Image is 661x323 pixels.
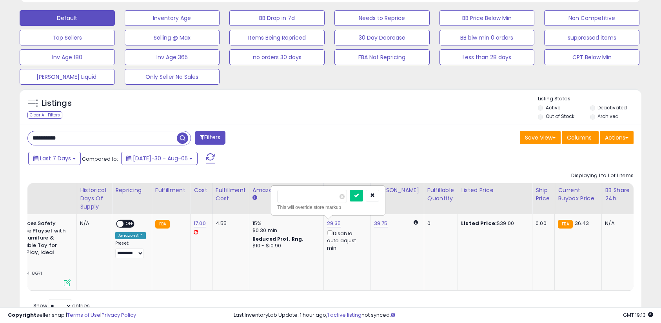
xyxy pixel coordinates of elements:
h5: Listings [42,98,72,109]
button: no orders 30 days [229,49,325,65]
label: Archived [597,113,619,120]
b: Listed Price: [461,220,497,227]
div: 0.00 [536,220,548,227]
div: N/A [605,220,631,227]
div: Amazon Fees [252,186,320,194]
button: Filters [195,131,225,145]
button: BB blw min 0 orders [439,30,535,45]
div: Cost [194,186,209,194]
div: Clear All Filters [27,111,62,119]
div: Repricing [115,186,149,194]
span: 36.43 [575,220,589,227]
button: Last 7 Days [28,152,81,165]
label: Deactivated [597,104,627,111]
button: Top Sellers [20,30,115,45]
div: Listed Price [461,186,529,194]
div: Fulfillment [155,186,187,194]
div: $0.30 min [252,227,318,234]
div: BB Share 24h. [605,186,634,203]
button: Save View [520,131,561,144]
span: Columns [567,134,592,142]
button: Items Being Repriced [229,30,325,45]
button: suppressed items [544,30,639,45]
span: Show: entries [33,302,90,309]
div: Amazon AI * [115,232,146,239]
button: BB Drop in 7d [229,10,325,26]
button: Inventory Age [125,10,220,26]
small: FBA [155,220,170,229]
p: Listing States: [538,95,641,103]
small: FBA [558,220,572,229]
div: Current Buybox Price [558,186,598,203]
div: Ship Price [536,186,551,203]
button: Inv Age 365 [125,49,220,65]
span: [DATE]-30 - Aug-05 [133,154,188,162]
button: 30 Day Decrease [334,30,430,45]
div: N/A [80,220,106,227]
div: 4.55 [216,220,243,227]
button: Needs to Reprice [334,10,430,26]
div: Last InventoryLab Update: 1 hour ago, not synced. [234,312,653,319]
div: [PERSON_NAME] [374,186,421,194]
div: Fulfillable Quantity [427,186,454,203]
button: FBA Not Repricing [334,49,430,65]
a: Terms of Use [67,311,100,319]
small: Amazon Fees. [252,194,257,201]
div: This will override store markup [277,203,379,211]
label: Out of Stock [546,113,574,120]
a: 39.75 [374,220,388,227]
div: Displaying 1 to 1 of 1 items [571,172,634,180]
button: Only Seller No Sales [125,69,220,85]
div: 0 [427,220,452,227]
span: Last 7 Days [40,154,71,162]
button: [DATE]-30 - Aug-05 [121,152,198,165]
a: Privacy Policy [102,311,136,319]
button: Default [20,10,115,26]
button: [PERSON_NAME] Liquid. [20,69,115,85]
button: Selling @ Max [125,30,220,45]
div: $10 - $10.90 [252,243,318,249]
div: Preset: [115,241,146,258]
strong: Copyright [8,311,36,319]
button: Non Competitive [544,10,639,26]
button: Actions [600,131,634,144]
a: 17.00 [194,220,206,227]
button: CPT Below Min [544,49,639,65]
a: 1 active listing [327,311,361,319]
div: Historical Days Of Supply [80,186,109,211]
span: Compared to: [82,155,118,163]
button: BB Price Below Min [439,10,535,26]
label: Active [546,104,560,111]
div: seller snap | | [8,312,136,319]
div: Disable auto adjust min [327,229,365,252]
div: Fulfillment Cost [216,186,246,203]
a: 29.35 [327,220,341,227]
b: Reduced Prof. Rng. [252,236,304,242]
span: 2025-08-13 19:13 GMT [623,311,653,319]
i: Calculated using Dynamic Max Price. [414,220,418,225]
span: OFF [123,221,136,227]
div: 15% [252,220,318,227]
button: Less than 28 days [439,49,535,65]
div: $39.00 [461,220,526,227]
button: Columns [562,131,599,144]
button: Inv Age 180 [20,49,115,65]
